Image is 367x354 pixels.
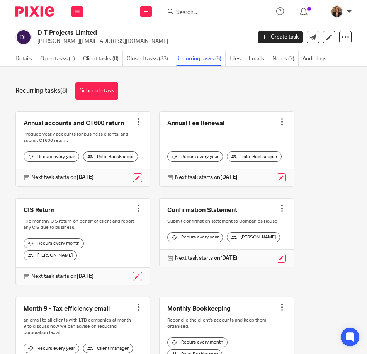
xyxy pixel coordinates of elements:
[31,272,94,280] p: Next task starts on
[127,51,172,66] a: Closed tasks (33)
[83,151,138,162] div: Role: Bookkeeper
[258,31,303,43] a: Create task
[175,174,238,181] p: Next task starts on
[31,174,94,181] p: Next task starts on
[24,250,77,260] div: [PERSON_NAME]
[40,51,79,66] a: Open tasks (5)
[227,232,280,242] div: [PERSON_NAME]
[60,88,68,94] span: (8)
[175,9,245,16] input: Search
[24,344,79,354] div: Recurs every year
[76,274,94,279] strong: [DATE]
[331,5,343,18] img: WhatsApp%20Image%202025-04-23%20at%2010.20.30_16e186ec.jpg
[229,51,245,66] a: Files
[176,51,226,66] a: Recurring tasks (8)
[15,29,32,45] img: svg%3E
[227,151,282,162] div: Role: Bookkeeper
[175,254,238,262] p: Next task starts on
[24,151,79,162] div: Recurs every year
[15,51,36,66] a: Details
[76,175,94,180] strong: [DATE]
[167,232,223,242] div: Recurs every year
[83,344,133,354] div: Client manager
[272,51,299,66] a: Notes (2)
[167,151,223,162] div: Recurs every year
[37,29,205,37] h2: D T Projects Limited
[249,51,268,66] a: Emails
[75,82,118,100] a: Schedule task
[83,51,123,66] a: Client tasks (0)
[15,87,68,95] h1: Recurring tasks
[220,255,238,261] strong: [DATE]
[220,175,238,180] strong: [DATE]
[37,37,246,45] p: [PERSON_NAME][EMAIL_ADDRESS][DOMAIN_NAME]
[167,337,228,347] div: Recurs every month
[15,6,54,17] img: Pixie
[24,238,84,248] div: Recurs every month
[302,51,330,66] a: Audit logs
